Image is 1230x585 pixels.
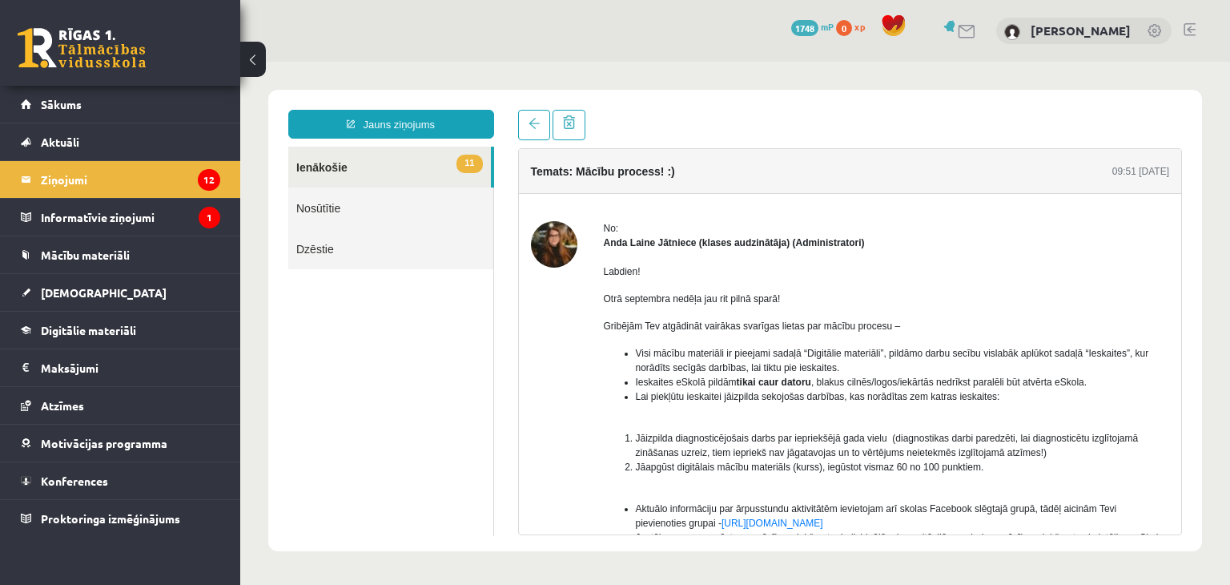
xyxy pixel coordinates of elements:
[41,199,220,236] legend: Informatīvie ziņojumi
[41,474,108,488] span: Konferences
[41,135,79,149] span: Aktuāli
[41,398,84,413] span: Atzīmes
[791,20,834,33] a: 1748 mP
[396,286,909,312] span: Visi mācību materiāli ir pieejami sadaļā “Digitālie materiāli”, pildāmo darbu secību vislabāk apl...
[836,20,873,33] a: 0 xp
[291,159,337,206] img: Anda Laine Jātniece (klases audzinātāja)
[1031,22,1131,38] a: [PERSON_NAME]
[396,442,877,467] span: Aktuālo informāciju par ārpusstundu aktivitātēm ievietojam arī skolas Facebook slēgtajā grupā, tā...
[18,28,146,68] a: Rīgas 1. Tālmācības vidusskola
[21,86,220,123] a: Sākums
[496,315,571,326] b: tikai caur datoru
[41,511,180,526] span: Proktoringa izmēģinājums
[481,456,583,467] a: [URL][DOMAIN_NAME]
[21,500,220,537] a: Proktoringa izmēģinājums
[364,232,541,243] span: Otrā septembra nedēļa jau rit pilnā sparā!
[21,387,220,424] a: Atzīmes
[836,20,852,36] span: 0
[854,20,865,33] span: xp
[791,20,818,36] span: 1748
[41,436,167,450] span: Motivācijas programma
[396,470,929,496] span: Jautājumus par apgūstamo mācību priekšmetu, individuālām konsultācijām uzdodam mācību priekšmetu ...
[21,161,220,198] a: Ziņojumi12
[291,103,435,116] h4: Temats: Mācību process! :)
[48,48,254,77] a: Jauns ziņojums
[396,400,744,411] span: Jāapgūst digitālais mācību materiāls (kurss), iegūstot vismaz 60 no 100 punktiem.
[41,323,136,337] span: Digitālie materiāli
[199,207,220,228] i: 1
[872,103,929,117] div: 09:51 [DATE]
[21,425,220,462] a: Motivācijas programma
[48,167,253,208] a: Dzēstie
[41,97,82,111] span: Sākums
[364,259,661,270] span: Gribējām Tev atgādināt vairākas svarīgas lietas par mācību procesu –
[21,199,220,236] a: Informatīvie ziņojumi1
[48,126,253,167] a: Nosūtītie
[364,159,930,174] div: No:
[364,204,400,216] span: Labdien!
[396,329,760,341] span: Lai piekļūtu ieskaitei jāizpilda sekojošas darbības, kas norādītas zem katras ieskaites:
[21,274,220,311] a: [DEMOGRAPHIC_DATA]
[198,169,220,191] i: 12
[396,315,847,326] span: Ieskaites eSkolā pildām , blakus cilnēs/logos/iekārtās nedrīkst paralēli būt atvērta eSkola.
[48,85,251,126] a: 11Ienākošie
[21,236,220,273] a: Mācību materiāli
[21,462,220,499] a: Konferences
[41,161,220,198] legend: Ziņojumi
[216,93,242,111] span: 11
[396,371,898,397] span: Jāizpilda diagnosticējošais darbs par iepriekšējā gada vielu (diagnostikas darbi paredzēti, lai d...
[41,349,220,386] legend: Maksājumi
[41,285,167,300] span: [DEMOGRAPHIC_DATA]
[21,349,220,386] a: Maksājumi
[364,175,625,187] strong: Anda Laine Jātniece (klases audzinātāja) (Administratori)
[41,248,130,262] span: Mācību materiāli
[1004,24,1020,40] img: Ralfs Ziemelis
[21,312,220,349] a: Digitālie materiāli
[21,123,220,160] a: Aktuāli
[821,20,834,33] span: mP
